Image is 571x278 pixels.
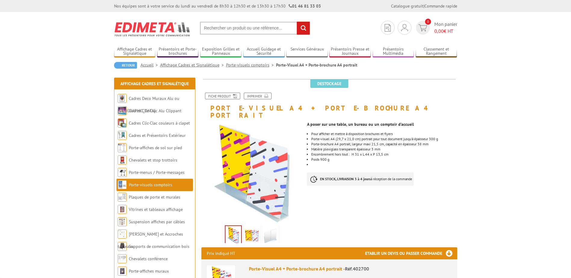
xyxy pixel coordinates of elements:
img: Chevalets et stop trottoirs [118,156,127,165]
a: Chevalets et stop trottoirs [129,157,177,163]
span: Mon panier [434,21,457,35]
a: Présentoirs Multimédia [373,47,414,57]
img: Edimeta [114,18,191,40]
a: Affichage Cadres et Signalétique [114,47,156,57]
img: Porte-affiches de sol sur pied [118,143,127,152]
a: Porte-menus / Porte-messages [129,170,185,175]
strong: EN STOCK, LIVRAISON 3 à 4 jours [320,177,371,181]
a: Affichage Cadres et Signalétique [120,81,189,86]
img: Porte-visuels comptoirs [118,180,127,189]
a: Présentoirs et Porte-brochures [157,47,199,57]
img: Porte-affiches muraux [118,267,127,276]
span: 0 [425,19,431,25]
img: Suspension affiches par câbles [118,217,127,226]
a: Commande rapide [424,3,457,9]
a: Supports de communication bois [129,244,189,249]
img: Cadres et Présentoirs Extérieur [118,131,127,140]
li: Matière plexiglass transparent épaisseur 3 mm [311,147,457,151]
img: Chevalets conférence [118,254,127,263]
input: Rechercher un produit ou une référence... [200,22,310,35]
a: Plaques de porte et murales [129,194,180,200]
a: Fiche produit [205,93,240,99]
span: Destockage [310,79,348,88]
div: | [391,3,457,9]
a: Cadres et Présentoirs Extérieur [129,133,186,138]
img: devis rapide [401,24,408,31]
span: 0,00 [434,28,444,34]
span: € HT [434,28,457,35]
p: Prix indiqué HT [207,247,235,259]
img: devis rapide [418,24,427,31]
a: Accueil Guidage et Sécurité [243,47,285,57]
a: Retour [114,62,137,69]
a: Cadres Clic-Clac couleurs à clapet [129,120,190,126]
div: Porte-Visuel A4 + Porte-brochure A4 portrait - [249,265,452,272]
a: Porte-visuels comptoirs [226,62,276,68]
img: Plaques de porte et murales [118,193,127,202]
a: Accueil [141,62,160,68]
img: 402700_1.jpg [225,226,241,245]
a: Affichage Cadres et Signalétique [160,62,226,68]
a: devis rapide 0 Mon panier 0,00€ HT [414,21,457,35]
img: Vitrines et tableaux affichage [118,205,127,214]
a: Exposition Grilles et Panneaux [200,47,242,57]
a: Porte-affiches de sol sur pied [129,145,182,150]
li: Porte-brochure A4 portrait, largeur maxi 21,5 cm, capacité en épaisseur 38 mm [311,142,457,146]
a: Catalogue gratuit [391,3,424,9]
li: Porte-visuel A4 (29,7 x 21,0 cm) portrait pour tout document jusqu’à épaisseur 300 g [311,137,457,141]
img: Cadres Clic-Clac couleurs à clapet [118,119,127,128]
strong: A poser sur une table, un bureau ou un comptoir d’accueil [307,122,414,127]
input: rechercher [297,22,310,35]
a: Cadres Clic-Clac Alu Clippant [129,108,182,113]
a: Services Généraux [286,47,328,57]
li: Porte-Visuel A4 + Porte-brochure A4 portrait [276,62,357,68]
strong: 01 46 81 33 03 [289,3,321,9]
p: à réception de la commande [307,172,414,186]
a: [PERSON_NAME] et Accroches tableaux [118,231,183,249]
img: 402700_1.jpg [201,122,303,223]
a: Chevalets conférence [129,256,168,261]
img: Cimaises et Accroches tableaux [118,230,127,239]
a: Porte-affiches muraux [129,268,169,274]
a: Imprimer [244,93,272,99]
a: Présentoirs Presse et Journaux [329,47,371,57]
a: Cadres Deco Muraux Alu ou [GEOGRAPHIC_DATA] [118,96,179,113]
li: Pour afficher et mettre à disposition brochures et flyers [311,132,457,136]
a: Classement et Rangement [416,47,457,57]
div: Nos équipes sont à votre service du lundi au vendredi de 8h30 à 12h30 et de 13h30 à 17h30 [114,3,321,9]
img: Porte-menus / Porte-messages [118,168,127,177]
a: Vitrines et tableaux affichage [129,207,183,212]
h3: Etablir un devis ou passer commande [365,247,457,259]
img: 402700_2.jpg [245,227,259,245]
div: Poids 900 g [311,158,457,161]
a: Porte-visuels comptoirs [129,182,172,187]
img: 402700_3.jpg [263,227,278,245]
img: devis rapide [385,24,391,32]
span: Réf.402700 [345,266,369,272]
a: Suspension affiches par câbles [129,219,185,224]
img: Cadres Deco Muraux Alu ou Bois [118,94,127,103]
div: Encombrement hors tout : H 31 x L 44 x P 13,5 cm [311,153,457,156]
